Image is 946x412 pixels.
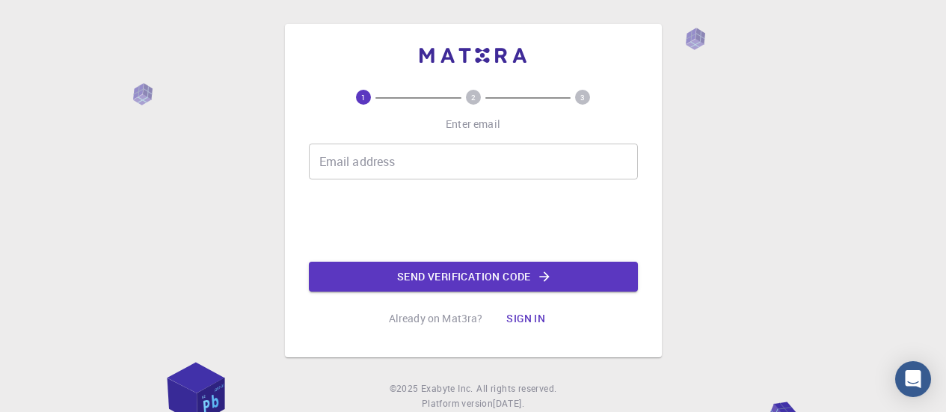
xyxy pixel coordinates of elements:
text: 2 [471,92,476,102]
p: Enter email [446,117,500,132]
a: Exabyte Inc. [421,381,473,396]
button: Send verification code [309,262,638,292]
span: All rights reserved. [476,381,556,396]
p: Already on Mat3ra? [389,311,483,326]
span: Exabyte Inc. [421,382,473,394]
div: Open Intercom Messenger [895,361,931,397]
text: 3 [580,92,585,102]
button: Sign in [494,304,557,333]
text: 1 [361,92,366,102]
span: Platform version [422,396,493,411]
a: [DATE]. [493,396,524,411]
iframe: reCAPTCHA [360,191,587,250]
span: [DATE] . [493,397,524,409]
span: © 2025 [390,381,421,396]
